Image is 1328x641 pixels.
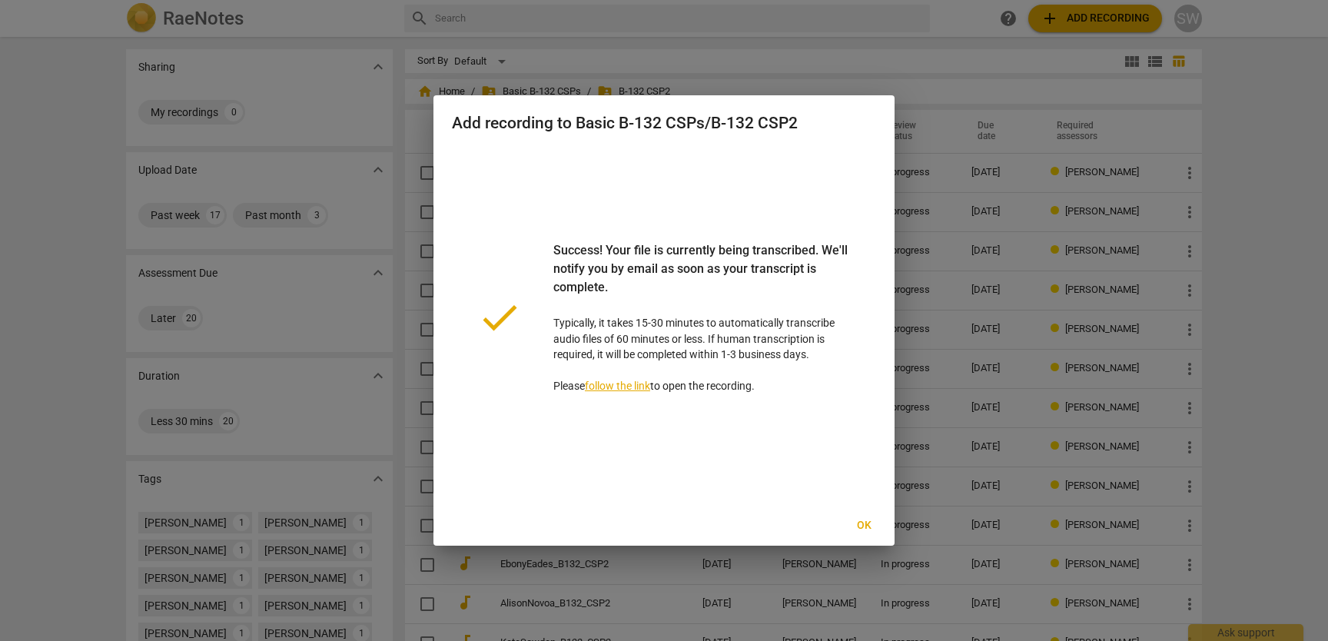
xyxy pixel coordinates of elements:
[476,294,523,340] span: done
[452,114,876,133] h2: Add recording to Basic B-132 CSPs/B-132 CSP2
[839,512,888,540] button: Ok
[852,518,876,533] span: Ok
[553,241,852,315] div: Success! Your file is currently being transcribed. We'll notify you by email as soon as your tran...
[553,241,852,394] p: Typically, it takes 15-30 minutes to automatically transcribe audio files of 60 minutes or less. ...
[585,380,650,392] a: follow the link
